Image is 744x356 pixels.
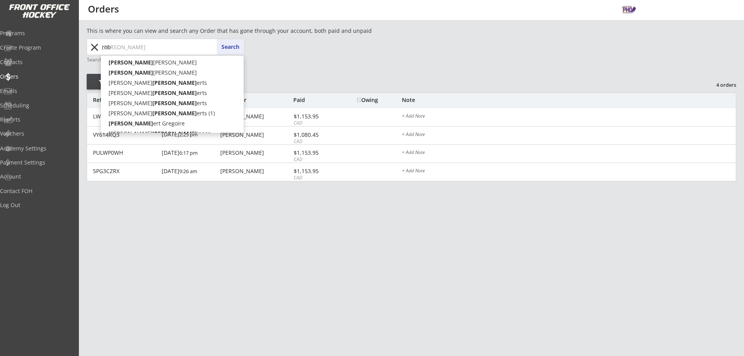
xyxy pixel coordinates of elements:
[293,97,335,103] div: Paid
[179,131,198,138] font: 2:25 pm
[179,149,198,156] font: 6:17 pm
[220,132,291,138] div: [PERSON_NAME]
[294,114,335,119] div: $1,153.95
[294,120,335,127] div: CAD
[402,114,736,120] div: + Add Note
[109,69,153,76] strong: [PERSON_NAME]
[93,150,157,156] div: PULWP0WH
[87,57,109,62] div: Search by
[402,97,736,103] div: Note
[101,129,244,139] p: [PERSON_NAME] inson
[93,168,157,174] div: 5PG3CZRX
[109,59,153,66] strong: [PERSON_NAME]
[402,168,736,175] div: + Add Note
[294,168,335,174] div: $1,153.95
[294,150,335,156] div: $1,153.95
[217,39,244,55] button: Search
[402,150,736,156] div: + Add Note
[162,127,218,144] div: [DATE]
[152,109,197,117] strong: [PERSON_NAME]
[162,145,218,162] div: [DATE]
[101,118,244,129] p: ert Gregoire
[179,168,197,175] font: 9:26 am
[101,88,244,98] p: [PERSON_NAME] erts
[101,98,244,108] p: [PERSON_NAME] erts
[220,114,291,119] div: [PERSON_NAME]
[152,130,197,137] strong: [PERSON_NAME]
[87,78,131,86] div: Filter
[152,79,197,86] strong: [PERSON_NAME]
[152,89,197,97] strong: [PERSON_NAME]
[402,132,736,138] div: + Add Note
[162,163,218,181] div: [DATE]
[152,99,197,107] strong: [PERSON_NAME]
[294,156,335,163] div: CAD
[101,57,244,68] p: [PERSON_NAME]
[220,150,291,156] div: [PERSON_NAME]
[101,108,244,118] p: [PERSON_NAME] erts (1)
[101,68,244,78] p: [PERSON_NAME]
[88,41,101,54] button: close
[220,168,291,174] div: [PERSON_NAME]
[93,97,157,103] div: Reference #
[357,97,401,103] div: Owing
[220,97,291,103] div: Organizer
[93,114,157,119] div: LWQLKBPX
[100,39,244,55] input: Start typing name...
[87,27,416,35] div: This is where you can view and search any Order that has gone through your account, both paid and...
[109,120,153,127] strong: [PERSON_NAME]
[294,138,335,145] div: CAD
[101,78,244,88] p: [PERSON_NAME] erts
[294,175,335,181] div: CAD
[93,132,157,138] div: VY614RQ3
[294,132,335,138] div: $1,080.45
[696,81,736,88] div: 4 orders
